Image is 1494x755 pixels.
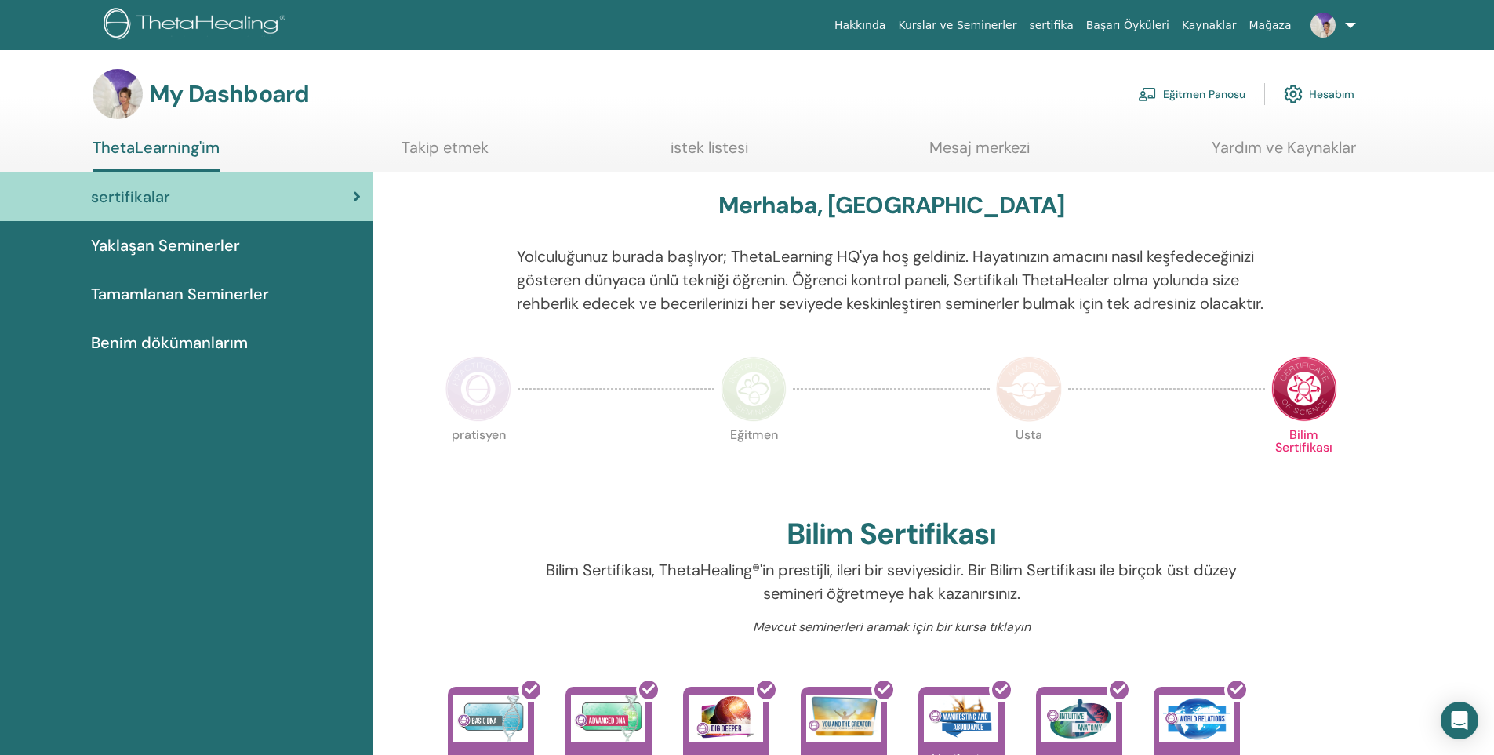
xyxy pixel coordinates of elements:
a: istek listesi [671,138,748,169]
img: Advanced DNA [571,695,645,742]
a: sertifika [1023,11,1079,40]
p: Bilim Sertifikası, ThetaHealing®'in prestijli, ileri bir seviyesidir. Bir Bilim Sertifikası ile b... [517,558,1266,605]
p: Mevcut seminerleri aramak için bir kursa tıklayın [517,618,1266,637]
img: Basic DNA [453,695,528,742]
img: Certificate of Science [1271,356,1337,422]
img: Master [996,356,1062,422]
span: Yaklaşan Seminerler [91,234,240,257]
p: Eğitmen [721,429,787,495]
img: default.jpg [93,69,143,119]
img: chalkboard-teacher.svg [1138,87,1157,101]
p: Usta [996,429,1062,495]
h2: Bilim Sertifikası [787,517,996,553]
span: Tamamlanan Seminerler [91,282,269,306]
div: Open Intercom Messenger [1441,702,1478,739]
a: Başarı Öyküleri [1080,11,1176,40]
a: Takip etmek [402,138,489,169]
img: cog.svg [1284,81,1303,107]
a: Mesaj merkezi [929,138,1030,169]
p: pratisyen [445,429,511,495]
p: Yolculuğunuz burada başlıyor; ThetaLearning HQ'ya hoş geldiniz. Hayatınızın amacını nasıl keşfede... [517,245,1266,315]
img: logo.png [104,8,291,43]
a: Kurslar ve Seminerler [892,11,1023,40]
span: sertifikalar [91,185,170,209]
a: Eğitmen Panosu [1138,77,1245,111]
a: Hesabım [1284,77,1354,111]
span: Benim dökümanlarım [91,331,248,354]
img: Manifesting and Abundance [924,695,998,742]
h3: My Dashboard [149,80,309,108]
a: Kaynaklar [1176,11,1243,40]
a: Yardım ve Kaynaklar [1212,138,1356,169]
a: ThetaLearning'im [93,138,220,172]
img: Practitioner [445,356,511,422]
img: World Relations [1159,695,1234,742]
img: default.jpg [1310,13,1336,38]
img: Dig Deeper [689,695,763,742]
p: Bilim Sertifikası [1271,429,1337,495]
img: You and the Creator [806,695,881,738]
a: Mağaza [1242,11,1297,40]
h3: Merhaba, [GEOGRAPHIC_DATA] [718,191,1064,220]
img: Intuitive Anatomy [1041,695,1116,742]
a: Hakkında [828,11,892,40]
img: Instructor [721,356,787,422]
